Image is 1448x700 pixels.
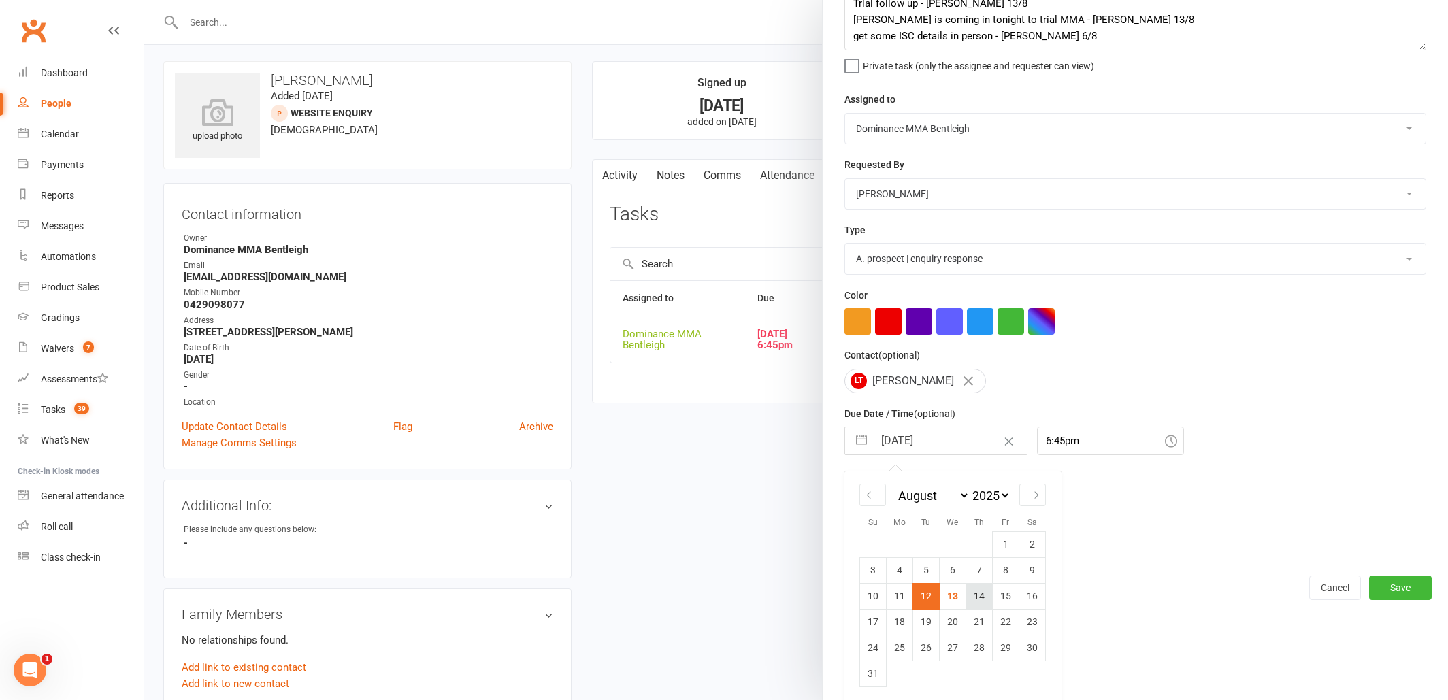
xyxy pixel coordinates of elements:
[1002,518,1009,527] small: Fr
[993,583,1019,609] td: Friday, August 15, 2025
[851,373,867,389] span: LT
[844,369,986,393] div: [PERSON_NAME]
[887,635,913,661] td: Monday, August 25, 2025
[41,312,80,323] div: Gradings
[18,241,144,272] a: Automations
[41,190,74,201] div: Reports
[844,157,904,172] label: Requested By
[18,333,144,364] a: Waivers 7
[844,406,955,421] label: Due Date / Time
[940,609,966,635] td: Wednesday, August 20, 2025
[1019,635,1046,661] td: Saturday, August 30, 2025
[887,557,913,583] td: Monday, August 4, 2025
[993,531,1019,557] td: Friday, August 1, 2025
[940,635,966,661] td: Wednesday, August 27, 2025
[860,583,887,609] td: Sunday, August 10, 2025
[993,635,1019,661] td: Friday, August 29, 2025
[16,14,50,48] a: Clubworx
[859,484,886,506] div: Move backward to switch to the previous month.
[914,408,955,419] small: (optional)
[41,343,74,354] div: Waivers
[18,542,144,573] a: Class kiosk mode
[913,635,940,661] td: Tuesday, August 26, 2025
[966,557,993,583] td: Thursday, August 7, 2025
[18,272,144,303] a: Product Sales
[1027,518,1037,527] small: Sa
[887,583,913,609] td: Monday, August 11, 2025
[844,468,923,483] label: Email preferences
[868,518,878,527] small: Su
[18,481,144,512] a: General attendance kiosk mode
[860,635,887,661] td: Sunday, August 24, 2025
[1019,583,1046,609] td: Saturday, August 16, 2025
[940,557,966,583] td: Wednesday, August 6, 2025
[41,435,90,446] div: What's New
[947,518,958,527] small: We
[41,282,99,293] div: Product Sales
[18,150,144,180] a: Payments
[1309,576,1361,600] button: Cancel
[913,557,940,583] td: Tuesday, August 5, 2025
[1019,557,1046,583] td: Saturday, August 9, 2025
[913,583,940,609] td: Selected. Tuesday, August 12, 2025
[74,403,89,414] span: 39
[18,58,144,88] a: Dashboard
[844,288,868,303] label: Color
[1019,484,1046,506] div: Move forward to switch to the next month.
[844,222,866,237] label: Type
[18,512,144,542] a: Roll call
[878,350,920,361] small: (optional)
[18,180,144,211] a: Reports
[18,303,144,333] a: Gradings
[18,395,144,425] a: Tasks 39
[18,88,144,119] a: People
[893,518,906,527] small: Mo
[860,557,887,583] td: Sunday, August 3, 2025
[18,364,144,395] a: Assessments
[41,98,71,109] div: People
[993,557,1019,583] td: Friday, August 8, 2025
[966,635,993,661] td: Thursday, August 28, 2025
[41,490,124,501] div: General attendance
[863,56,1094,71] span: Private task (only the assignee and requester can view)
[41,67,88,78] div: Dashboard
[41,373,108,384] div: Assessments
[83,341,94,353] span: 7
[14,654,46,686] iframe: Intercom live chat
[921,518,930,527] small: Tu
[997,428,1021,454] button: Clear Date
[41,521,73,532] div: Roll call
[974,518,984,527] small: Th
[993,609,1019,635] td: Friday, August 22, 2025
[1019,609,1046,635] td: Saturday, August 23, 2025
[860,661,887,686] td: Sunday, August 31, 2025
[42,654,52,665] span: 1
[18,119,144,150] a: Calendar
[41,404,65,415] div: Tasks
[41,159,84,170] div: Payments
[1019,531,1046,557] td: Saturday, August 2, 2025
[887,609,913,635] td: Monday, August 18, 2025
[966,583,993,609] td: Thursday, August 14, 2025
[41,129,79,139] div: Calendar
[844,92,895,107] label: Assigned to
[860,609,887,635] td: Sunday, August 17, 2025
[41,220,84,231] div: Messages
[844,348,920,363] label: Contact
[1369,576,1432,600] button: Save
[966,609,993,635] td: Thursday, August 21, 2025
[18,425,144,456] a: What's New
[913,609,940,635] td: Tuesday, August 19, 2025
[41,552,101,563] div: Class check-in
[940,583,966,609] td: Wednesday, August 13, 2025
[18,211,144,241] a: Messages
[41,251,96,262] div: Automations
